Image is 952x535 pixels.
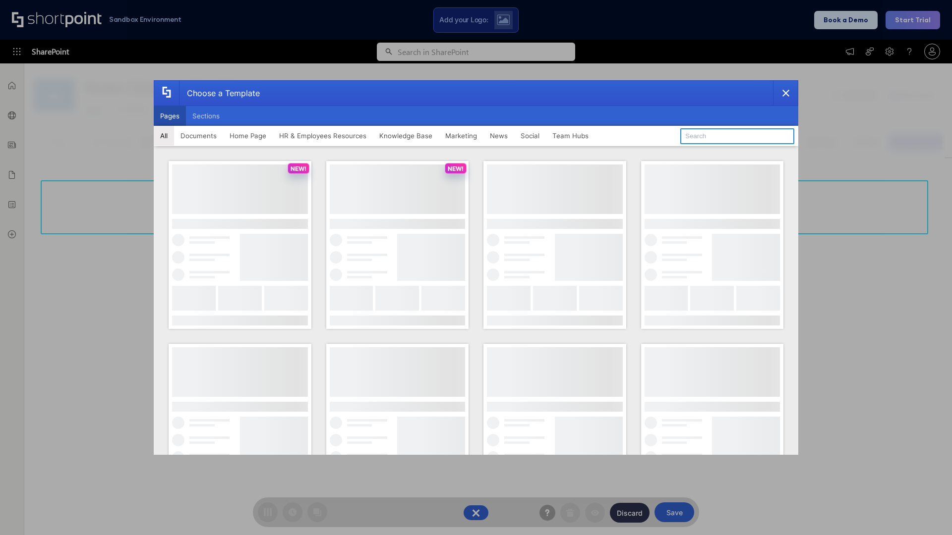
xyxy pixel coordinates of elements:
button: News [483,126,514,146]
button: Documents [174,126,223,146]
button: Marketing [439,126,483,146]
button: Team Hubs [546,126,595,146]
button: Knowledge Base [373,126,439,146]
button: HR & Employees Resources [273,126,373,146]
button: Home Page [223,126,273,146]
button: Pages [154,106,186,126]
button: Social [514,126,546,146]
button: All [154,126,174,146]
p: NEW! [291,165,306,172]
div: Choose a Template [179,81,260,106]
input: Search [680,128,794,144]
iframe: Chat Widget [902,487,952,535]
p: NEW! [448,165,464,172]
button: Sections [186,106,226,126]
div: template selector [154,80,798,455]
